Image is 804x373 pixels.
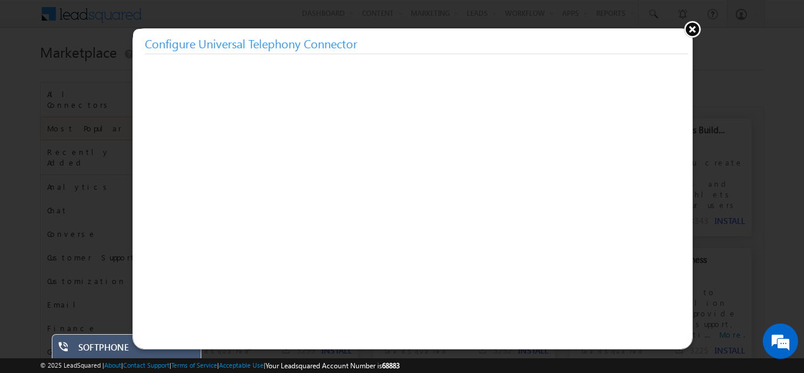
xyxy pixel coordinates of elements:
[265,361,400,370] span: Your Leadsquared Account Number is
[145,33,688,54] h3: Configure Universal Telephony Connector
[61,62,198,77] div: Chat with us now
[123,361,170,369] a: Contact Support
[160,289,214,305] em: Start Chat
[193,6,221,34] div: Minimize live chat window
[104,361,121,369] a: About
[15,109,215,279] textarea: Type your message and hit 'Enter'
[20,62,49,77] img: d_60004797649_company_0_60004797649
[219,361,264,369] a: Acceptable Use
[78,342,192,358] div: SOFTPHONE
[382,361,400,370] span: 68883
[171,361,217,369] a: Terms of Service
[40,360,400,371] span: © 2025 LeadSquared | | | | |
